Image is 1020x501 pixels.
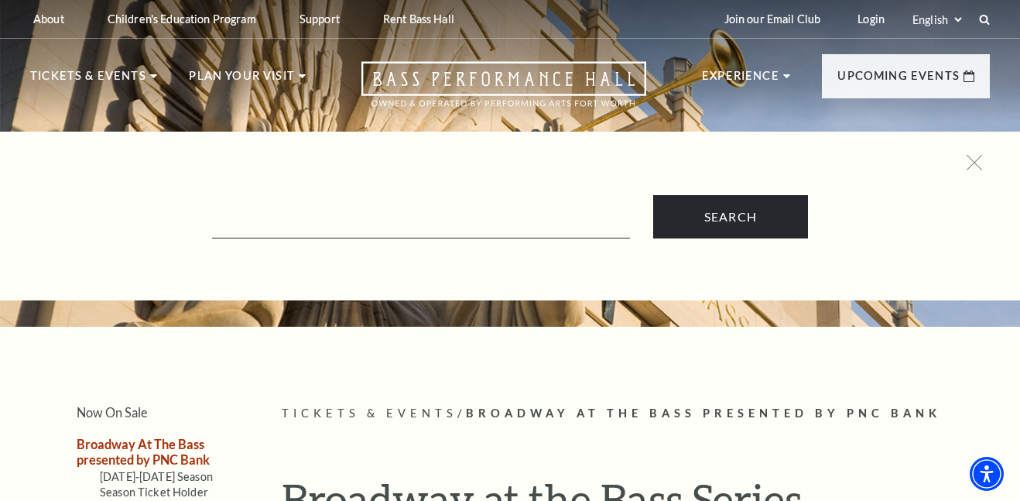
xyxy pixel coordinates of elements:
[282,407,457,420] span: Tickets & Events
[383,12,454,26] p: Rent Bass Hall
[837,67,960,94] p: Upcoming Events
[108,12,256,26] p: Children's Education Program
[702,67,779,94] p: Experience
[282,404,990,424] p: /
[33,12,64,26] p: About
[212,207,630,238] input: Text field
[77,437,210,466] a: Broadway At The Bass presented by PNC Bank
[77,405,148,420] a: Now On Sale
[653,195,808,238] input: Submit button
[306,61,702,122] a: Open this option
[970,457,1004,491] div: Accessibility Menu
[189,67,295,94] p: Plan Your Visit
[466,407,941,420] span: Broadway At The Bass presented by PNC Bank
[909,12,964,27] select: Select:
[30,67,146,94] p: Tickets & Events
[100,470,213,483] a: [DATE]-[DATE] Season
[299,12,340,26] p: Support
